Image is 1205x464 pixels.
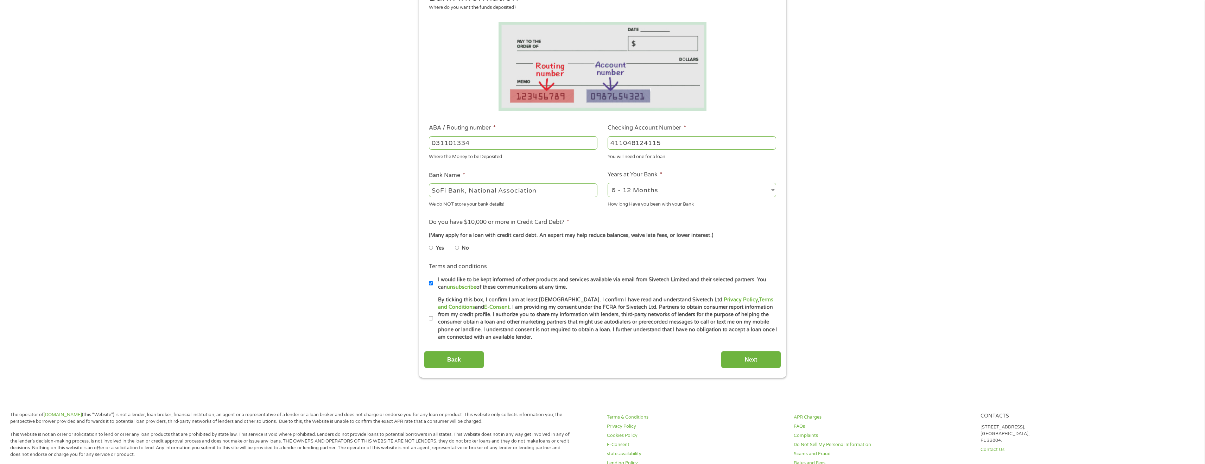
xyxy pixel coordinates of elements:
[607,414,785,421] a: Terms & Conditions
[10,431,571,458] p: This Website is not an offer or solicitation to lend or offer any loan products that are prohibit...
[607,441,785,448] a: E-Consent
[608,124,686,132] label: Checking Account Number
[794,423,972,430] a: FAQs
[499,22,707,111] img: Routing number location
[429,136,597,150] input: 263177916
[433,276,778,291] label: I would like to be kept informed of other products and services available via email from Sivetech...
[794,441,972,448] a: Do Not Sell My Personal Information
[429,263,487,270] label: Terms and conditions
[981,413,1159,420] h4: Contacts
[462,244,469,252] label: No
[794,432,972,439] a: Complaints
[436,244,444,252] label: Yes
[424,351,484,368] input: Back
[607,451,785,457] a: state-availability
[429,151,597,161] div: Where the Money to be Deposited
[429,232,776,239] div: (Many apply for a loan with credit card debt. An expert may help reduce balances, waive late fees...
[433,296,778,341] label: By ticking this box, I confirm I am at least [DEMOGRAPHIC_DATA]. I confirm I have read and unders...
[429,198,597,208] div: We do NOT store your bank details!
[429,219,569,226] label: Do you have $10,000 or more in Credit Card Debt?
[981,446,1159,453] a: Contact Us
[607,432,785,439] a: Cookies Policy
[608,198,776,208] div: How long Have you been with your Bank
[608,151,776,161] div: You will need one for a loan.
[429,124,496,132] label: ABA / Routing number
[429,172,465,179] label: Bank Name
[447,284,476,290] a: unsubscribe
[794,414,972,421] a: APR Charges
[608,171,662,178] label: Years at Your Bank
[608,136,776,150] input: 345634636
[794,451,972,457] a: Scams and Fraud
[721,351,781,368] input: Next
[607,423,785,430] a: Privacy Policy
[438,297,773,310] a: Terms and Conditions
[429,4,771,11] div: Where do you want the funds deposited?
[10,412,571,425] p: The operator of (this “Website”) is not a lender, loan broker, financial institution, an agent or...
[724,297,758,303] a: Privacy Policy
[484,304,509,310] a: E-Consent
[981,424,1159,444] p: [STREET_ADDRESS], [GEOGRAPHIC_DATA], FL 32804.
[44,412,82,418] a: [DOMAIN_NAME]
